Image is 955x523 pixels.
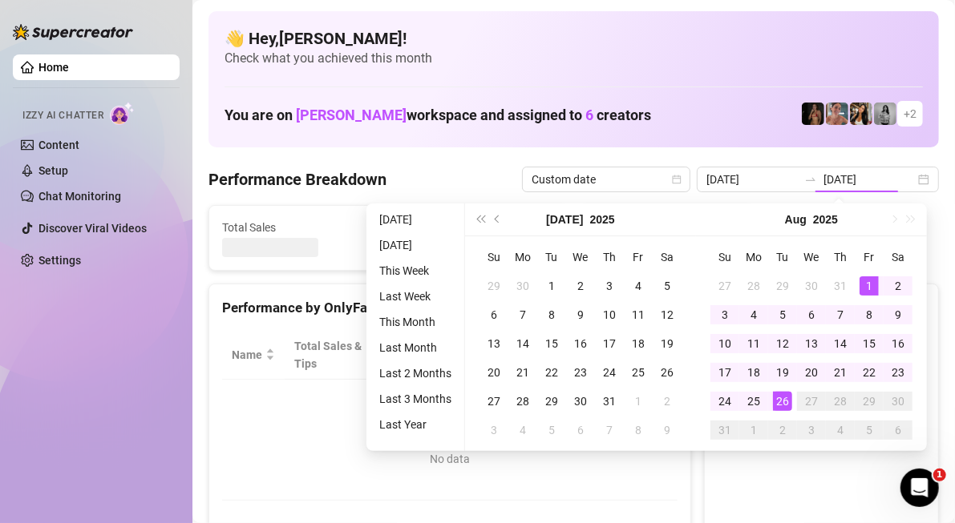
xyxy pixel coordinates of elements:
img: the_bohema [802,103,824,125]
span: to [804,173,817,186]
div: Sales by OnlyFans Creator [718,297,925,319]
span: Active Chats [408,219,554,236]
a: Content [38,139,79,151]
input: Start date [706,171,798,188]
img: logo-BBDzfeDw.svg [13,24,133,40]
span: Sales / Hour [499,337,548,372]
span: + 2 [904,105,917,123]
span: swap-right [804,173,817,186]
span: [PERSON_NAME] [296,107,407,123]
th: Chat Conversion [571,331,678,380]
span: Custom date [532,167,681,191]
span: 6 [585,107,593,123]
span: Chat Conversion [581,337,655,372]
input: End date [823,171,915,188]
h4: 👋 Hey, [PERSON_NAME] ! [225,27,923,50]
img: AdelDahan [850,103,872,125]
a: Setup [38,164,68,177]
div: Est. Hours Worked [395,337,467,372]
a: Chat Monitoring [38,190,121,203]
span: calendar [672,175,682,184]
a: Discover Viral Videos [38,222,147,235]
iframe: Intercom live chat [900,469,939,507]
a: Settings [38,254,81,267]
span: Name [232,346,262,364]
img: Yarden [826,103,848,125]
span: Total Sales [222,219,368,236]
span: Check what you achieved this month [225,50,923,67]
span: Messages Sent [594,219,740,236]
a: Home [38,61,69,74]
div: No data [238,450,662,468]
span: Izzy AI Chatter [22,108,103,123]
span: Total Sales & Tips [294,337,362,372]
th: Sales / Hour [489,331,571,380]
img: AI Chatter [110,102,135,125]
span: 1 [933,469,946,481]
th: Total Sales & Tips [285,331,385,380]
h1: You are on workspace and assigned to creators [225,107,651,124]
h4: Performance Breakdown [208,168,386,191]
th: Name [222,331,285,380]
div: Performance by OnlyFans Creator [222,297,678,319]
img: A [874,103,896,125]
